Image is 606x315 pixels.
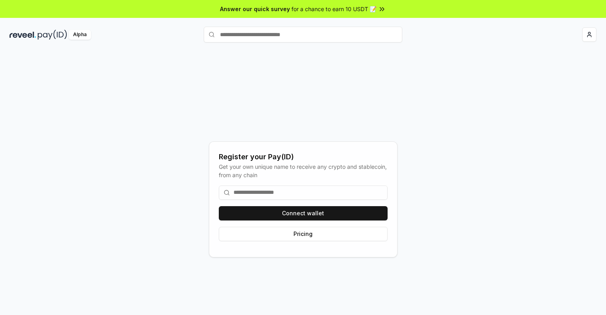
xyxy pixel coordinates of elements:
div: Get your own unique name to receive any crypto and stablecoin, from any chain [219,162,388,179]
img: reveel_dark [10,30,36,40]
button: Pricing [219,227,388,241]
span: for a chance to earn 10 USDT 📝 [291,5,376,13]
img: pay_id [38,30,67,40]
button: Connect wallet [219,206,388,220]
div: Register your Pay(ID) [219,151,388,162]
span: Answer our quick survey [220,5,290,13]
div: Alpha [69,30,91,40]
